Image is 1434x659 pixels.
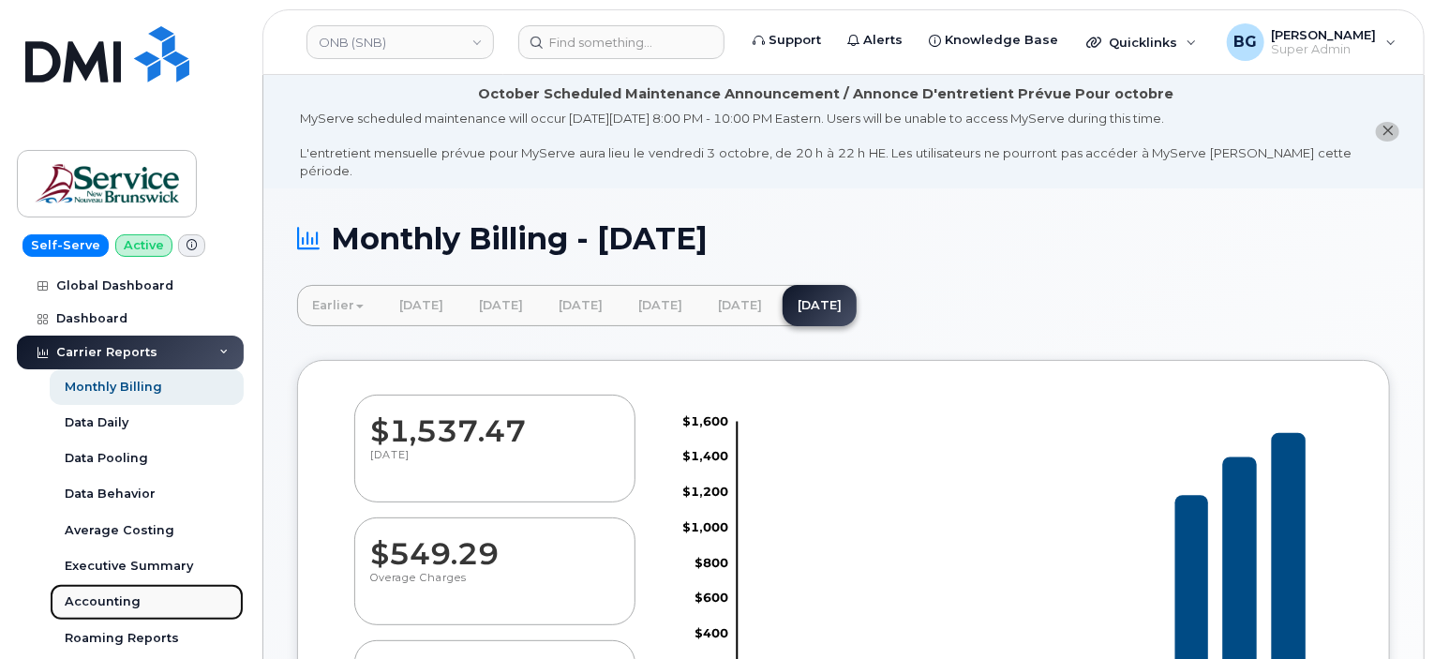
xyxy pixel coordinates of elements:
[297,285,379,326] a: Earlier
[297,222,1390,255] h1: Monthly Billing - [DATE]
[623,285,697,326] a: [DATE]
[370,518,620,571] dd: $549.29
[464,285,538,326] a: [DATE]
[682,448,728,463] tspan: $1,400
[682,484,728,499] tspan: $1,200
[783,285,857,326] a: [DATE]
[370,396,620,448] dd: $1,537.47
[370,571,620,605] p: Overage Charges
[544,285,618,326] a: [DATE]
[300,110,1352,179] div: MyServe scheduled maintenance will occur [DATE][DATE] 8:00 PM - 10:00 PM Eastern. Users will be u...
[478,84,1173,104] div: October Scheduled Maintenance Announcement / Annonce D'entretient Prévue Pour octobre
[384,285,458,326] a: [DATE]
[695,590,728,605] tspan: $600
[695,555,728,570] tspan: $800
[682,413,728,428] tspan: $1,600
[695,625,728,640] tspan: $400
[1376,122,1399,142] button: close notification
[703,285,777,326] a: [DATE]
[682,519,728,534] tspan: $1,000
[370,448,620,482] p: [DATE]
